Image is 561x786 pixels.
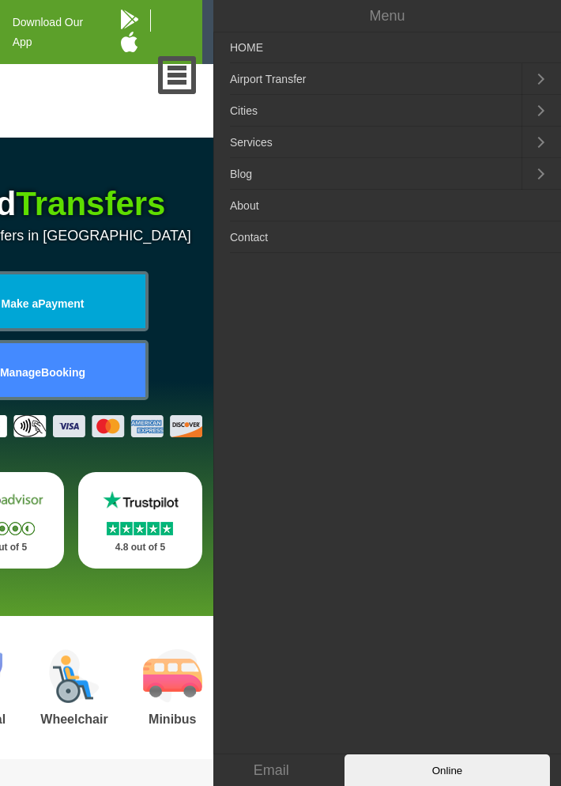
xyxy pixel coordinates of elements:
span: Cities [230,104,258,117]
a: Facebook [329,754,446,786]
span: HOME [230,41,263,54]
iframe: chat widget [345,751,553,786]
a: Contact [214,221,561,253]
span: Contact [230,231,268,244]
span: Email [254,762,289,778]
a: Airport Transfer [214,63,521,95]
a: HOME [214,32,561,63]
span: Airport Transfer [230,73,306,85]
span: About [230,199,259,212]
a: Services [214,127,521,158]
a: Blog [214,158,521,190]
a: Email [213,754,329,786]
span: Services [230,136,273,149]
a: Cities [214,95,521,127]
span: Blog [230,168,252,180]
span: Menu [369,8,405,24]
a: About [214,190,561,221]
